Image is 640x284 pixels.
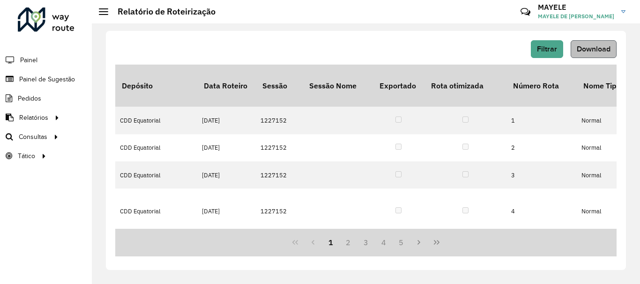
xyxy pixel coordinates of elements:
button: 4 [375,233,393,251]
td: CDD Equatorial [115,134,197,161]
button: 2 [339,233,357,251]
th: Exportado [373,65,424,107]
th: Data Roteiro [197,65,256,107]
button: Filtrar [531,40,563,58]
h2: Relatório de Roteirização [108,7,216,17]
button: 3 [357,233,375,251]
th: Depósito [115,65,197,107]
span: Tático [18,151,35,161]
span: MAYELE DE [PERSON_NAME] [538,12,614,21]
td: CDD Equatorial [115,161,197,189]
button: Next Page [410,233,428,251]
td: CDD Equatorial [115,107,197,134]
span: Painel [20,55,37,65]
td: 1227152 [256,134,303,161]
th: Número Rota [506,65,577,107]
td: 4 [506,189,577,234]
button: 5 [393,233,410,251]
a: Contato Rápido [515,2,536,22]
span: Consultas [19,132,47,142]
th: Rota otimizada [424,65,506,107]
span: Pedidos [18,94,41,103]
th: Sessão Nome [303,65,373,107]
button: Download [571,40,617,58]
td: 3 [506,161,577,189]
th: Sessão [256,65,303,107]
span: Download [577,45,610,53]
td: 1227152 [256,189,303,234]
button: 1 [322,233,340,251]
h3: MAYELE [538,3,614,12]
div: Críticas? Dúvidas? Elogios? Sugestões? Entre em contato conosco! [409,3,506,28]
td: CDD Equatorial [115,189,197,234]
td: 1 [506,107,577,134]
button: Last Page [428,233,446,251]
span: Relatórios [19,113,48,123]
span: Filtrar [537,45,557,53]
td: [DATE] [197,107,256,134]
td: [DATE] [197,161,256,189]
td: [DATE] [197,189,256,234]
td: 1227152 [256,107,303,134]
td: 1227152 [256,161,303,189]
td: 2 [506,134,577,161]
span: Painel de Sugestão [19,74,75,84]
td: [DATE] [197,134,256,161]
